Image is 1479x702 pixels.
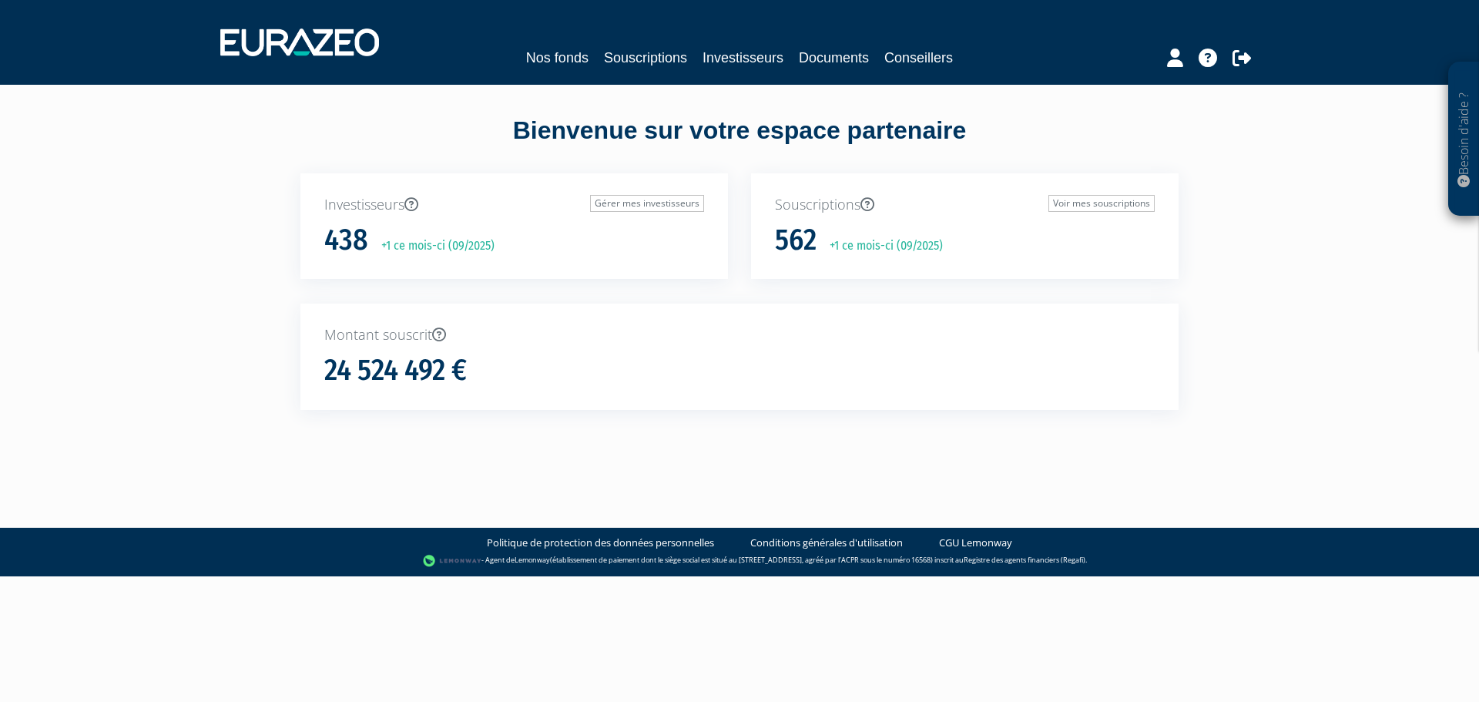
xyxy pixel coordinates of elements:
[1455,70,1473,209] p: Besoin d'aide ?
[515,555,550,565] a: Lemonway
[819,237,943,255] p: +1 ce mois-ci (09/2025)
[604,47,687,69] a: Souscriptions
[15,553,1464,569] div: - Agent de (établissement de paiement dont le siège social est situé au [STREET_ADDRESS], agréé p...
[775,195,1155,215] p: Souscriptions
[799,47,869,69] a: Documents
[423,553,482,569] img: logo-lemonway.png
[590,195,704,212] a: Gérer mes investisseurs
[1048,195,1155,212] a: Voir mes souscriptions
[703,47,783,69] a: Investisseurs
[289,113,1190,173] div: Bienvenue sur votre espace partenaire
[324,195,704,215] p: Investisseurs
[939,536,1012,550] a: CGU Lemonway
[324,354,467,387] h1: 24 524 492 €
[220,29,379,56] img: 1732889491-logotype_eurazeo_blanc_rvb.png
[371,237,495,255] p: +1 ce mois-ci (09/2025)
[750,536,903,550] a: Conditions générales d'utilisation
[526,47,589,69] a: Nos fonds
[775,224,817,257] h1: 562
[487,536,714,550] a: Politique de protection des données personnelles
[884,47,953,69] a: Conseillers
[964,555,1085,565] a: Registre des agents financiers (Regafi)
[324,224,368,257] h1: 438
[324,325,1155,345] p: Montant souscrit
